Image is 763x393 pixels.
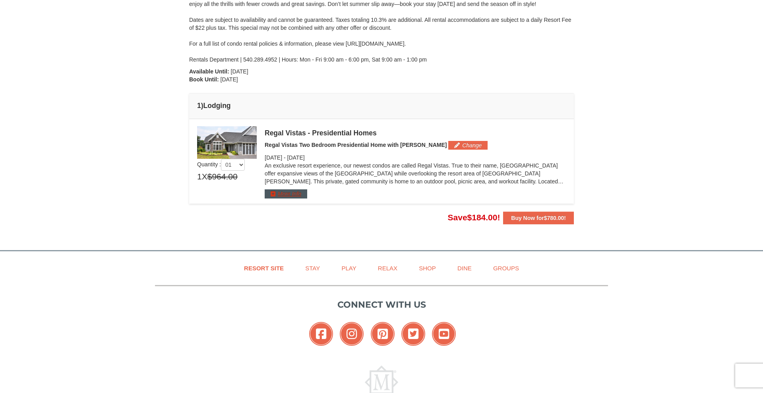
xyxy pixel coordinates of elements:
[265,142,447,148] span: Regal Vistas Two Bedroom Presidential Home with [PERSON_NAME]
[221,76,238,83] span: [DATE]
[197,171,202,183] span: 1
[234,259,294,277] a: Resort Site
[284,154,286,161] span: -
[265,162,566,185] p: An exclusive resort experience, our newest condos are called Regal Vistas. True to their name, [G...
[265,129,566,137] div: Regal Vistas - Presidential Homes
[197,102,566,110] h4: 1 Lodging
[197,126,257,159] img: 19218991-1-902409a9.jpg
[368,259,407,277] a: Relax
[155,298,608,311] p: Connect with us
[201,102,203,110] span: )
[207,171,238,183] span: $964.00
[189,76,219,83] strong: Book Until:
[265,189,307,198] button: More Info
[467,213,498,222] span: $184.00
[447,259,482,277] a: Dine
[331,259,366,277] a: Play
[231,68,248,75] span: [DATE]
[265,154,282,161] span: [DATE]
[189,68,229,75] strong: Available Until:
[287,154,305,161] span: [DATE]
[202,171,207,183] span: X
[448,213,500,222] span: Save !
[544,215,564,221] span: $780.00
[511,215,566,221] strong: Buy Now for !
[409,259,446,277] a: Shop
[448,141,488,150] button: Change
[483,259,529,277] a: Groups
[503,212,574,224] button: Buy Now for$780.00!
[295,259,330,277] a: Stay
[197,161,245,168] span: Quantity :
